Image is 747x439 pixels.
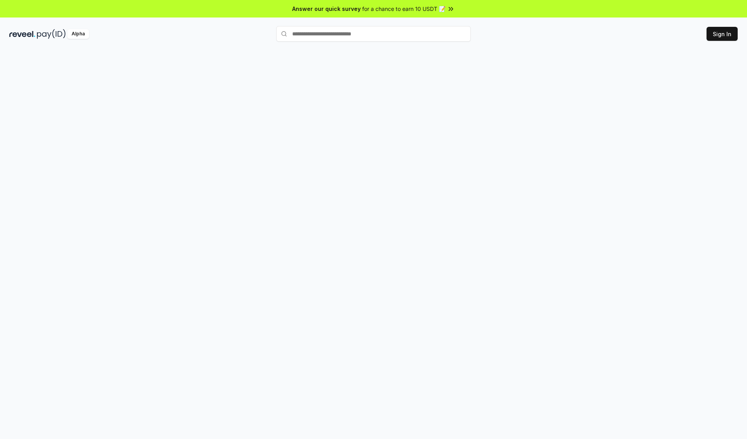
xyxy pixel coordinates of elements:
span: for a chance to earn 10 USDT 📝 [362,5,445,13]
button: Sign In [707,27,738,41]
div: Alpha [67,29,89,39]
span: Answer our quick survey [292,5,361,13]
img: reveel_dark [9,29,35,39]
img: pay_id [37,29,66,39]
